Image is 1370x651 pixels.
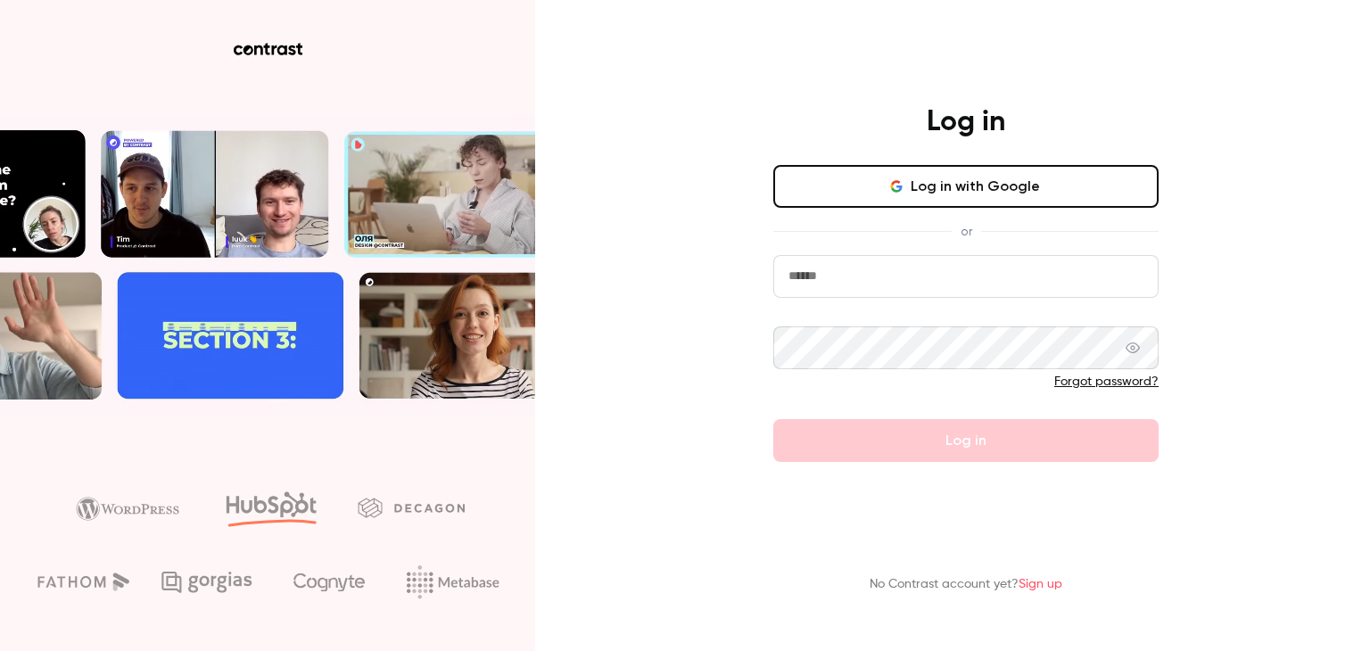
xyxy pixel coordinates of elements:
[927,104,1005,140] h4: Log in
[773,165,1159,208] button: Log in with Google
[358,498,465,517] img: decagon
[1054,375,1159,388] a: Forgot password?
[870,575,1062,594] p: No Contrast account yet?
[952,222,981,241] span: or
[1019,578,1062,590] a: Sign up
